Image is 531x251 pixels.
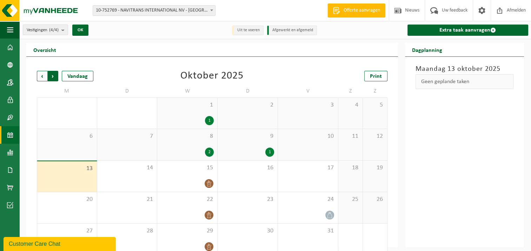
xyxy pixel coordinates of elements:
[161,196,214,203] span: 22
[157,85,218,97] td: W
[4,236,117,251] iframe: chat widget
[221,196,274,203] span: 23
[366,101,384,109] span: 5
[205,116,214,125] div: 1
[407,25,529,36] a: Extra taak aanvragen
[37,85,97,97] td: M
[37,71,47,81] span: Vorige
[342,133,359,140] span: 11
[267,26,317,35] li: Afgewerkt en afgemeld
[265,148,274,157] div: 1
[97,85,158,97] td: D
[101,164,154,172] span: 14
[180,71,244,81] div: Oktober 2025
[161,101,214,109] span: 1
[49,28,59,32] count: (4/4)
[221,101,274,109] span: 2
[161,164,214,172] span: 15
[27,25,59,35] span: Vestigingen
[218,85,278,97] td: D
[161,133,214,140] span: 8
[416,74,514,89] div: Geen geplande taken
[366,133,384,140] span: 12
[221,133,274,140] span: 9
[405,43,449,56] h2: Dagplanning
[221,164,274,172] span: 16
[41,227,93,235] span: 27
[327,4,385,18] a: Offerte aanvragen
[26,43,63,56] h2: Overzicht
[416,64,514,74] h3: Maandag 13 oktober 2025
[342,101,359,109] span: 4
[72,25,88,36] button: OK
[232,26,264,35] li: Uit te voeren
[205,148,214,157] div: 2
[281,196,334,203] span: 24
[41,165,93,172] span: 13
[364,71,387,81] a: Print
[221,227,274,235] span: 30
[342,196,359,203] span: 25
[161,227,214,235] span: 29
[101,133,154,140] span: 7
[93,6,215,15] span: 10-752769 - NAVITRANS INTERNATIONAL NV - KORTRIJK
[278,85,338,97] td: V
[281,164,334,172] span: 17
[101,196,154,203] span: 21
[41,196,93,203] span: 20
[370,74,382,79] span: Print
[363,85,387,97] td: Z
[366,196,384,203] span: 26
[338,85,363,97] td: Z
[342,7,382,14] span: Offerte aanvragen
[281,101,334,109] span: 3
[281,227,334,235] span: 31
[41,133,93,140] span: 6
[101,227,154,235] span: 28
[48,71,58,81] span: Volgende
[62,71,93,81] div: Vandaag
[366,164,384,172] span: 19
[93,5,215,16] span: 10-752769 - NAVITRANS INTERNATIONAL NV - KORTRIJK
[342,164,359,172] span: 18
[23,25,68,35] button: Vestigingen(4/4)
[281,133,334,140] span: 10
